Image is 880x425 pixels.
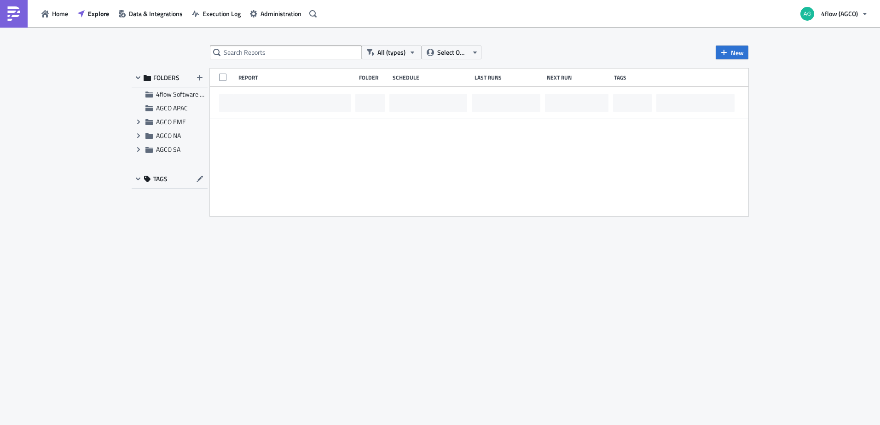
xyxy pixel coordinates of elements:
[156,103,188,113] span: AGCO APAC
[261,9,301,18] span: Administration
[203,9,241,18] span: Execution Log
[731,48,744,57] span: New
[547,74,610,81] div: Next Run
[156,131,181,140] span: AGCO NA
[795,4,873,24] button: 4flow (AGCO)
[393,74,470,81] div: Schedule
[475,74,542,81] div: Last Runs
[210,46,362,59] input: Search Reports
[52,9,68,18] span: Home
[153,74,179,82] span: FOLDERS
[153,175,168,183] span: TAGS
[245,6,306,21] button: Administration
[362,46,422,59] button: All (types)
[156,117,186,126] span: AGCO EME
[73,6,114,21] button: Explore
[799,6,815,22] img: Avatar
[6,6,21,21] img: PushMetrics
[156,144,180,154] span: AGCO SA
[129,9,183,18] span: Data & Integrations
[156,89,213,99] span: 4flow Software KAM
[238,74,354,81] div: Report
[88,9,109,18] span: Explore
[187,6,245,21] button: Execution Log
[437,47,468,57] span: Select Owner
[359,74,388,81] div: Folder
[614,74,653,81] div: Tags
[821,9,858,18] span: 4flow (AGCO)
[422,46,481,59] button: Select Owner
[114,6,187,21] button: Data & Integrations
[377,47,405,57] span: All (types)
[716,46,748,59] button: New
[37,6,73,21] button: Home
